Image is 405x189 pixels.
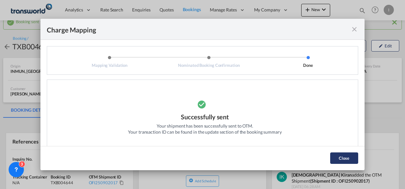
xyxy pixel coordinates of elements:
div: Charge Mapping [47,25,96,33]
div: Your shipment has been successfully sent to OTM. [157,123,253,129]
li: Done [259,55,358,68]
md-icon: icon-checkbox-marked-circle [197,96,213,112]
body: Editor, editor4 [6,6,110,13]
div: Your transaction ID can be found in the update section of the booking summary [128,129,281,135]
button: Close [330,152,358,164]
md-icon: icon-close fg-AAA8AD cursor [351,25,358,33]
div: Successfully sent [181,112,229,123]
md-dialog: Mapping ValidationNominated Booking ... [40,19,365,170]
li: Mapping Validation [60,55,159,68]
li: Nominated Booking Confirmation [159,55,259,68]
